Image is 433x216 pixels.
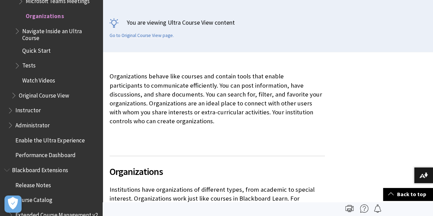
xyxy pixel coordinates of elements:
span: Instructor [15,105,41,114]
span: Navigate Inside an Ultra Course [22,25,98,41]
span: Original Course View [19,90,69,99]
img: More help [360,204,368,213]
span: Watch Videos [22,75,55,84]
span: Course Catalog [15,194,52,204]
span: Performance Dashboard [15,150,75,159]
span: Release Notes [15,179,51,189]
a: Back to top [383,188,433,201]
img: Print [345,204,354,213]
span: Tests [22,60,36,69]
p: Institutions have organizations of different types, from academic to special interest. Organizati... [110,185,325,212]
p: Organizations behave like courses and contain tools that enable participants to communicate effic... [110,72,325,126]
button: Open Preferences [4,195,22,213]
img: Follow this page [373,204,382,213]
a: Go to Original Course View page. [110,33,174,39]
span: Organizations [110,164,325,179]
span: Organizations [26,10,64,20]
span: Administrator [15,119,50,129]
span: Quick Start [22,45,51,54]
span: Enable the Ultra Experience [15,135,85,144]
p: You are viewing Ultra Course View content [110,18,426,27]
span: Blackboard Extensions [12,164,68,174]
